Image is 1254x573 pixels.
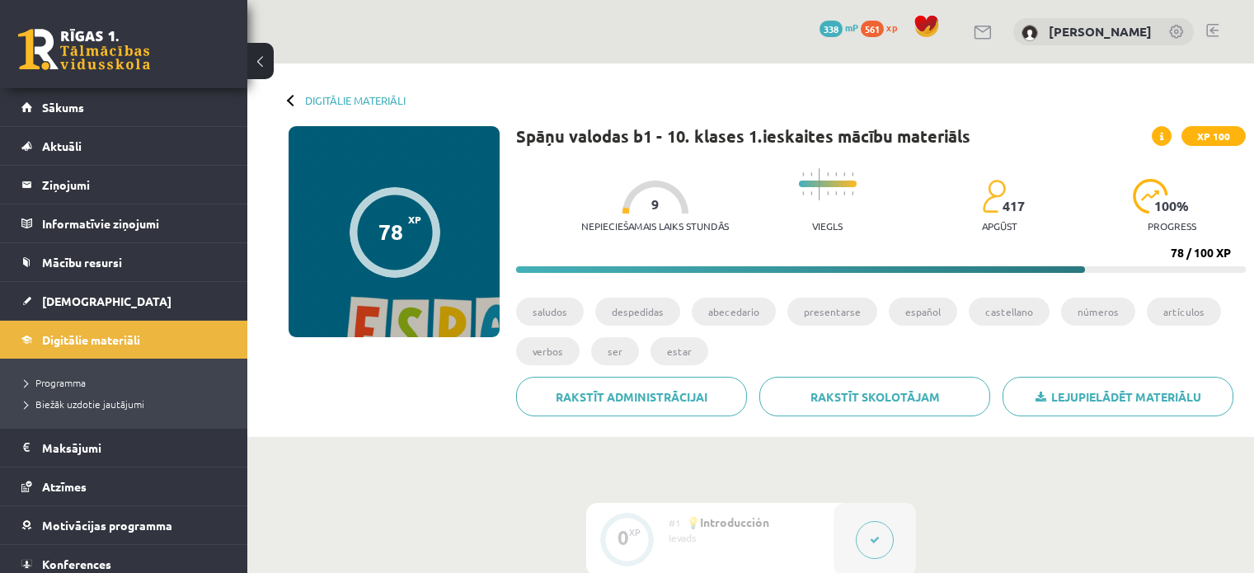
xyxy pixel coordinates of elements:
img: icon-short-line-57e1e144782c952c97e751825c79c345078a6d821885a25fce030b3d8c18986b.svg [835,191,837,195]
span: mP [845,21,858,34]
li: números [1061,298,1135,326]
span: 💡Introducción [686,514,769,529]
li: español [889,298,957,326]
img: Edgars Ivanovs [1022,25,1038,41]
span: XP [408,214,421,225]
a: Aktuāli [21,127,227,165]
a: Atzīmes [21,467,227,505]
span: Aktuāli [42,139,82,153]
div: 0 [618,530,629,545]
li: abecedario [692,298,776,326]
li: despedidas [595,298,680,326]
div: XP [629,528,641,537]
li: ser [591,337,639,365]
span: 417 [1003,199,1025,214]
a: Rakstīt administrācijai [516,377,747,416]
a: Digitālie materiāli [21,321,227,359]
span: xp [886,21,897,34]
span: Atzīmes [42,479,87,494]
img: icon-short-line-57e1e144782c952c97e751825c79c345078a6d821885a25fce030b3d8c18986b.svg [835,172,837,176]
img: icon-short-line-57e1e144782c952c97e751825c79c345078a6d821885a25fce030b3d8c18986b.svg [810,191,812,195]
img: icon-long-line-d9ea69661e0d244f92f715978eff75569469978d946b2353a9bb055b3ed8787d.svg [819,168,820,200]
p: Nepieciešamais laiks stundās [581,220,729,232]
span: XP 100 [1181,126,1246,146]
a: Motivācijas programma [21,506,227,544]
span: [DEMOGRAPHIC_DATA] [42,294,171,308]
img: icon-short-line-57e1e144782c952c97e751825c79c345078a6d821885a25fce030b3d8c18986b.svg [827,172,829,176]
legend: Maksājumi [42,429,227,467]
a: 338 mP [820,21,858,34]
img: students-c634bb4e5e11cddfef0936a35e636f08e4e9abd3cc4e673bd6f9a4125e45ecb1.svg [982,179,1006,214]
span: 100 % [1154,199,1190,214]
span: 561 [861,21,884,37]
a: Lejupielādēt materiālu [1003,377,1233,416]
p: progress [1148,220,1196,232]
a: Rīgas 1. Tālmācības vidusskola [18,29,150,70]
img: icon-short-line-57e1e144782c952c97e751825c79c345078a6d821885a25fce030b3d8c18986b.svg [802,191,804,195]
span: Programma [25,376,86,389]
div: 78 [378,219,403,244]
img: icon-short-line-57e1e144782c952c97e751825c79c345078a6d821885a25fce030b3d8c18986b.svg [852,172,853,176]
img: icon-short-line-57e1e144782c952c97e751825c79c345078a6d821885a25fce030b3d8c18986b.svg [843,172,845,176]
img: icon-short-line-57e1e144782c952c97e751825c79c345078a6d821885a25fce030b3d8c18986b.svg [843,191,845,195]
img: icon-short-line-57e1e144782c952c97e751825c79c345078a6d821885a25fce030b3d8c18986b.svg [852,191,853,195]
a: Informatīvie ziņojumi [21,204,227,242]
li: presentarse [787,298,877,326]
img: icon-short-line-57e1e144782c952c97e751825c79c345078a6d821885a25fce030b3d8c18986b.svg [810,172,812,176]
a: [DEMOGRAPHIC_DATA] [21,282,227,320]
legend: Informatīvie ziņojumi [42,204,227,242]
p: apgūst [982,220,1017,232]
a: Biežāk uzdotie jautājumi [25,397,231,411]
a: Rakstīt skolotājam [759,377,990,416]
a: Ziņojumi [21,166,227,204]
li: verbos [516,337,580,365]
span: Sākums [42,100,84,115]
span: 9 [651,197,659,212]
li: artículos [1147,298,1221,326]
a: Maksājumi [21,429,227,467]
div: Ievads [669,530,821,545]
li: saludos [516,298,584,326]
img: icon-progress-161ccf0a02000e728c5f80fcf4c31c7af3da0e1684b2b1d7c360e028c24a22f1.svg [1133,179,1168,214]
a: Sākums [21,88,227,126]
a: [PERSON_NAME] [1049,23,1152,40]
span: 338 [820,21,843,37]
li: castellano [969,298,1050,326]
span: Digitālie materiāli [42,332,140,347]
span: #1 [669,516,681,529]
span: Konferences [42,557,111,571]
a: Mācību resursi [21,243,227,281]
li: estar [650,337,708,365]
img: icon-short-line-57e1e144782c952c97e751825c79c345078a6d821885a25fce030b3d8c18986b.svg [802,172,804,176]
a: Digitālie materiāli [305,94,406,106]
span: Motivācijas programma [42,518,172,533]
a: Programma [25,375,231,390]
p: Viegls [812,220,843,232]
span: Biežāk uzdotie jautājumi [25,397,144,411]
span: Mācību resursi [42,255,122,270]
h1: Spāņu valodas b1 - 10. klases 1.ieskaites mācību materiāls [516,126,970,146]
img: icon-short-line-57e1e144782c952c97e751825c79c345078a6d821885a25fce030b3d8c18986b.svg [827,191,829,195]
legend: Ziņojumi [42,166,227,204]
a: 561 xp [861,21,905,34]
